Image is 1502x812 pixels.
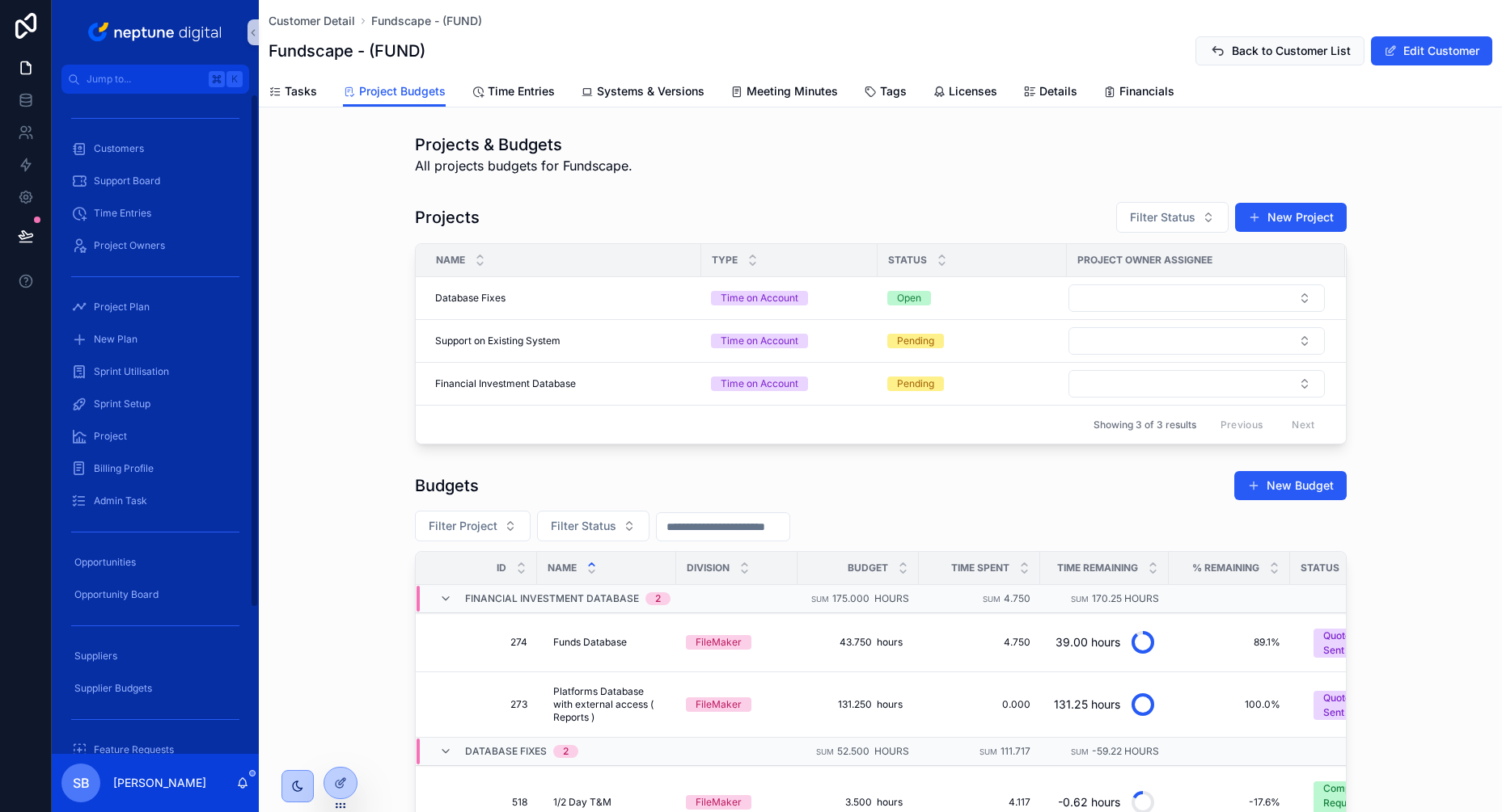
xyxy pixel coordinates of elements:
[933,77,997,109] a: Licenses
[1001,745,1030,757] span: 111.717
[94,142,144,155] span: Customers
[85,19,226,45] img: App logo
[94,207,151,220] span: Time Entries
[74,556,136,569] span: Opportunities
[61,548,249,577] a: Opportunities
[94,365,169,378] span: Sprint Utilisation
[711,334,868,348] a: Time on Account
[74,682,152,695] span: Supplier Budgets
[1371,36,1492,65] button: Edit Customer
[228,73,241,86] span: K
[61,580,249,609] a: Opportunity Board
[74,650,117,663] span: Suppliers
[548,562,577,574] span: Name
[864,77,907,109] a: Tags
[655,592,661,605] div: 2
[1054,688,1120,721] div: 131.25 hours
[929,636,1030,649] a: 4.750
[1103,77,1174,109] a: Financials
[371,13,482,29] a: Fundscape - (FUND)
[1050,623,1159,662] a: 39.00 hours
[61,292,249,322] a: Project Plan
[721,334,798,348] div: Time on Account
[1178,698,1280,711] a: 100.0%
[1235,203,1347,232] a: New Project
[1071,747,1089,756] small: Sum
[1068,284,1326,313] a: Select Button
[1077,254,1212,267] span: Project Owner Assignee
[61,134,249,163] a: Customers
[537,511,649,541] button: Select Button
[807,629,909,655] a: 43.750 hours
[1178,636,1280,649] a: 89.1%
[814,698,903,711] span: 131.250 hours
[1301,621,1413,664] button: Select Button
[113,775,206,791] p: [PERSON_NAME]
[1130,209,1195,225] span: Filter Status
[269,77,317,109] a: Tasks
[747,83,838,99] span: Meeting Minutes
[415,511,531,541] button: Select Button
[547,629,666,655] a: Funds Database
[359,83,446,99] span: Project Budgets
[897,334,934,348] div: Pending
[929,698,1030,711] span: 0.000
[435,292,692,305] a: Database Fixes
[711,291,868,305] a: Time on Account
[711,377,868,391] a: Time on Account
[551,518,616,534] span: Filter Status
[94,175,160,187] span: Support Board
[887,377,1057,391] a: Pending
[1232,43,1351,59] span: Back to Customer List
[687,562,730,574] span: Division
[269,13,355,29] span: Customer Detail
[1301,683,1413,726] button: Select Button
[814,636,903,649] span: 43.750 hours
[435,796,527,809] span: 518
[1068,370,1325,398] button: Select Button
[488,83,555,99] span: Time Entries
[929,796,1030,809] a: 4.117
[61,231,249,260] a: Project Owners
[61,357,249,386] a: Sprint Utilisation
[553,796,611,809] span: 1/2 Day T&M
[61,422,249,451] a: Project
[61,735,249,764] a: Feature Requests
[1068,326,1326,356] a: Select Button
[887,291,1057,305] a: Open
[887,334,1057,348] a: Pending
[435,334,561,347] span: Support on Existing System
[435,698,527,711] a: 273
[1301,562,1339,574] span: Status
[1057,562,1138,574] span: Time Remaining
[1116,202,1229,233] button: Select Button
[1178,796,1280,809] a: -17.6%
[686,795,788,810] a: FileMaker
[415,206,480,229] h1: Projects
[1056,626,1120,658] div: 39.00 hours
[848,562,888,574] span: Budget
[465,592,639,605] span: Financial Investment Database
[1068,369,1326,398] a: Select Button
[1323,629,1371,658] div: Quote Sent
[897,291,921,305] div: Open
[94,301,150,313] span: Project Plan
[94,430,127,443] span: Project
[1323,691,1371,720] div: Quote Sent
[983,595,1001,604] small: Sum
[61,65,249,94] button: Jump to...K
[61,325,249,354] a: New Plan
[1068,284,1325,312] button: Select Button
[61,642,249,671] a: Suppliers
[435,292,506,305] span: Database Fixes
[94,398,150,410] span: Sprint Setup
[888,254,927,267] span: Status
[951,562,1009,574] span: Time Spent
[73,773,90,793] span: SB
[61,199,249,228] a: Time Entries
